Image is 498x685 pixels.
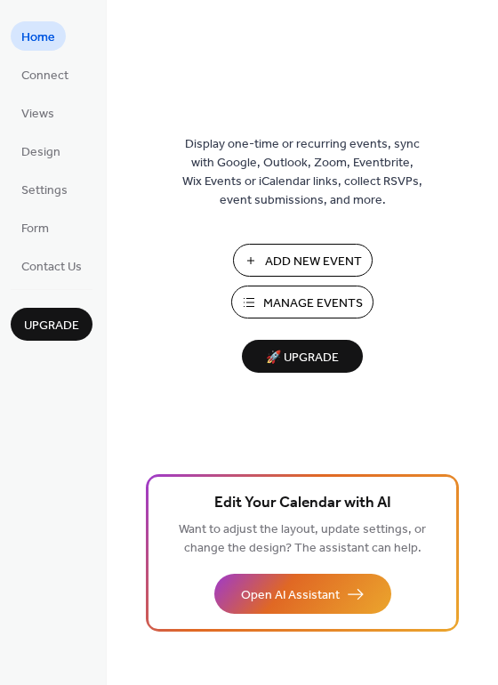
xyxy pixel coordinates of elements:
[21,181,68,200] span: Settings
[242,340,363,373] button: 🚀 Upgrade
[21,28,55,47] span: Home
[265,253,362,271] span: Add New Event
[231,286,373,318] button: Manage Events
[11,60,79,89] a: Connect
[233,244,373,277] button: Add New Event
[263,294,363,313] span: Manage Events
[179,518,426,560] span: Want to adjust the layout, update settings, or change the design? The assistant can help.
[11,308,92,341] button: Upgrade
[11,98,65,127] a: Views
[214,574,391,614] button: Open AI Assistant
[21,143,60,162] span: Design
[214,491,391,516] span: Edit Your Calendar with AI
[182,135,422,210] span: Display one-time or recurring events, sync with Google, Outlook, Zoom, Eventbrite, Wix Events or ...
[11,213,60,242] a: Form
[11,21,66,51] a: Home
[21,105,54,124] span: Views
[11,251,92,280] a: Contact Us
[11,174,78,204] a: Settings
[21,67,68,85] span: Connect
[11,136,71,165] a: Design
[253,346,352,370] span: 🚀 Upgrade
[21,258,82,277] span: Contact Us
[24,317,79,335] span: Upgrade
[21,220,49,238] span: Form
[241,586,340,605] span: Open AI Assistant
